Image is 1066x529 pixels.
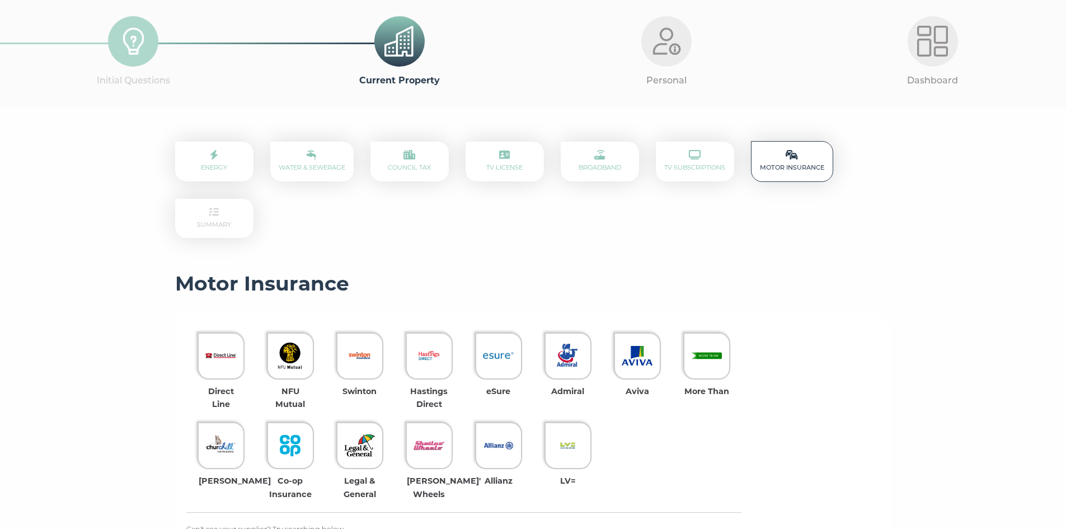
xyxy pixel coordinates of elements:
strong: LV= [560,476,576,486]
a: Broadband [579,152,621,171]
p: Motor Insurance [751,141,833,182]
strong: Admiral [551,386,584,396]
strong: Direct Line [208,386,234,409]
img: Admiral.jpeg [552,340,583,371]
a: TV License [486,152,523,171]
img: Allianz.jpeg [483,430,514,461]
img: NFU%20Mutual.png [275,340,306,371]
strong: [PERSON_NAME] [199,476,271,486]
p: Current Property [266,73,533,88]
img: More%20Than.png [691,340,722,371]
a: TV Subscriptions [664,152,725,171]
strong: Hastings Direct [410,386,448,409]
strong: NFU Mutual [275,386,305,409]
img: Legal%20&%20General.png [344,430,375,461]
img: Direct%20Line.webp [205,340,236,371]
img: Previous-Property.png [384,26,415,57]
h3: Motor Insurance [175,271,891,296]
img: Dashboard-Light.png [917,26,948,57]
img: LV=.png [552,430,583,461]
strong: More Than [684,386,729,396]
a: Energy [201,152,227,171]
img: Churchill.png [205,430,236,461]
strong: eSure [486,386,510,396]
strong: [PERSON_NAME]' Wheels [407,476,481,499]
img: Aviva.jpeg [622,340,652,371]
img: eSure.png [483,340,514,371]
img: Initial-Questions-Icon.png [118,26,149,57]
strong: Allianz [485,476,513,486]
img: Co-op%20Insurance.png [275,430,306,461]
p: Summary [175,199,253,238]
img: Personal-Light.png [651,26,682,57]
img: Hastings%20Direct.png [414,340,444,371]
img: Sheilas'%20Wheels.jpeg [414,430,444,461]
strong: Aviva [626,386,649,396]
a: Water & Sewerage [279,152,345,171]
p: Dashboard [800,73,1066,88]
strong: Swinton [342,386,377,396]
strong: Co-op Insurance [269,476,312,499]
img: Swinton.png [344,340,375,371]
a: Council Tax [388,152,431,171]
strong: Legal & General [344,476,376,499]
p: Personal [533,73,800,88]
